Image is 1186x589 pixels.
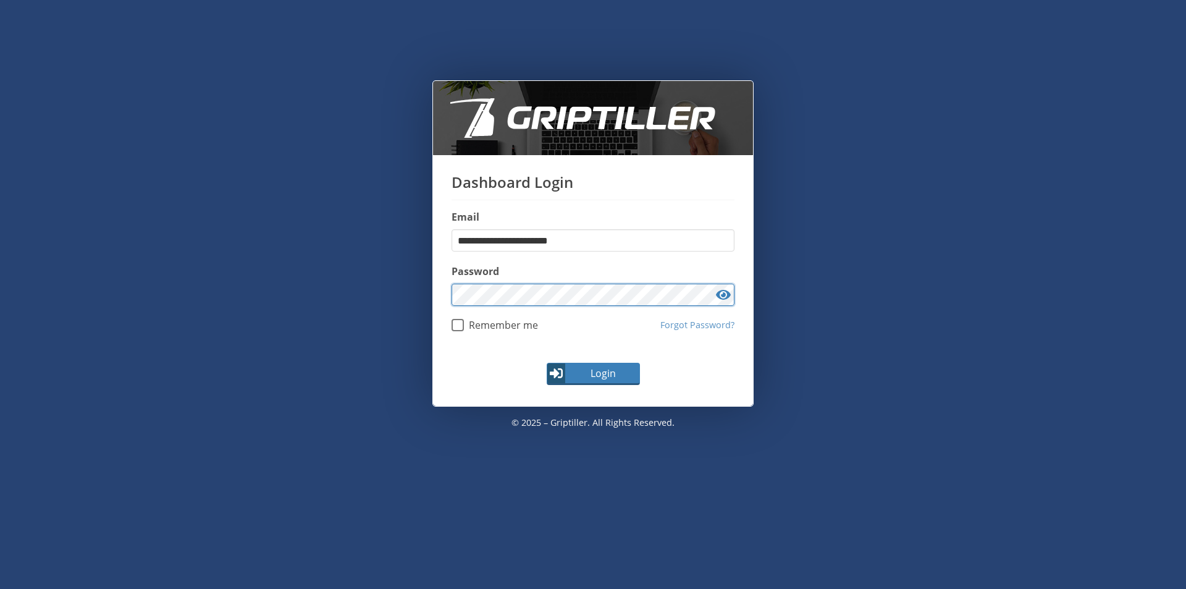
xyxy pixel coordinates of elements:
[660,318,734,332] a: Forgot Password?
[464,319,538,331] span: Remember me
[567,366,639,381] span: Login
[452,174,734,200] h1: Dashboard Login
[452,264,734,279] label: Password
[452,210,734,224] label: Email
[547,363,640,385] button: Login
[432,407,754,439] p: © 2025 – Griptiller. All rights reserved.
